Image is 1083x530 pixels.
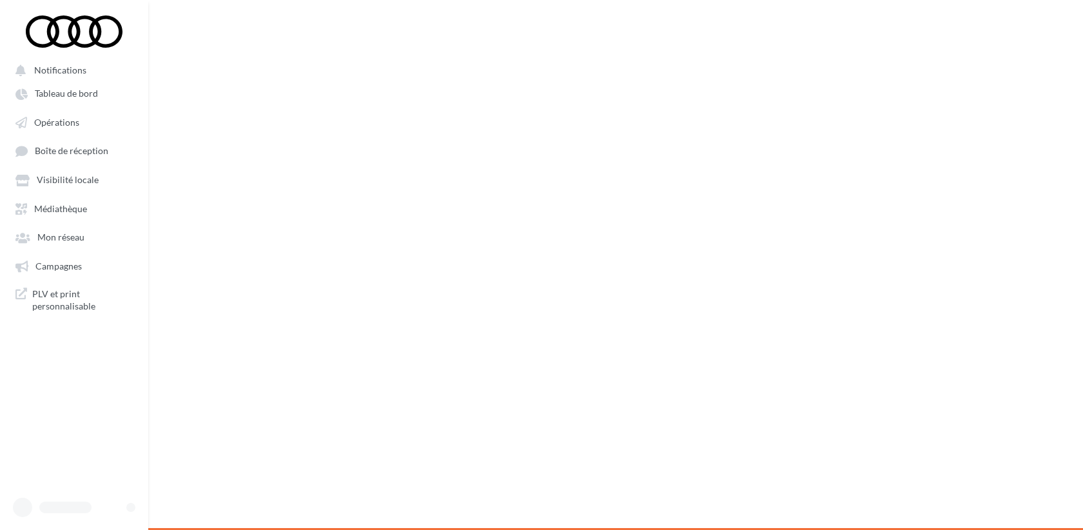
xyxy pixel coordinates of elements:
a: Visibilité locale [8,168,141,191]
span: Visibilité locale [37,175,99,186]
a: Mon réseau [8,225,141,248]
a: PLV et print personnalisable [8,282,141,318]
span: Campagnes [35,260,82,271]
span: Mon réseau [37,232,84,243]
span: Boîte de réception [35,146,108,157]
span: Notifications [34,64,86,75]
span: Tableau de bord [35,88,98,99]
span: Médiathèque [34,203,87,214]
span: Opérations [34,117,79,128]
a: Médiathèque [8,197,141,220]
a: Opérations [8,110,141,133]
span: PLV et print personnalisable [32,288,133,313]
a: Boîte de réception [8,139,141,162]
